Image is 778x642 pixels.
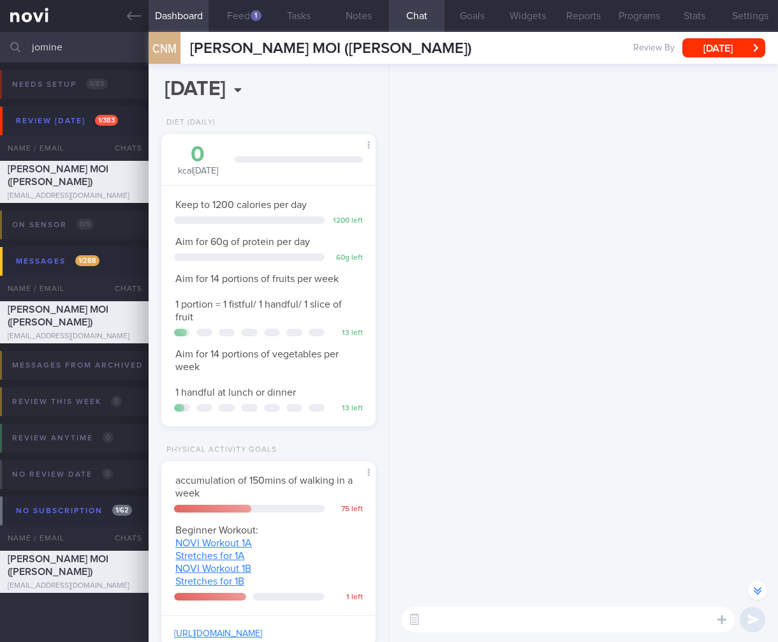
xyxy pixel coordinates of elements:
span: 0 / 89 [86,78,108,89]
div: 1 left [331,593,363,602]
div: Diet (Daily) [161,118,216,128]
div: 1 [251,10,261,21]
span: 0 [102,468,113,479]
div: 60 g left [331,253,363,263]
span: Beginner Workout: [175,525,258,535]
span: 0 / 9 [77,219,94,230]
span: 0 [111,396,122,407]
div: Review [DATE] [13,112,121,130]
a: Stretches for 1A [175,551,245,561]
span: [PERSON_NAME] MOI ([PERSON_NAME]) [8,304,108,327]
div: 13 left [331,329,363,338]
span: Review By [633,43,675,54]
div: 1200 left [331,216,363,226]
div: Chats [98,525,149,551]
span: Keep to 1200 calories per day [175,200,307,210]
div: Chats [98,276,149,301]
span: 1 / 62 [112,505,132,516]
span: 1 portion = 1 fistful/ 1 handful/ 1 slice of fruit [175,299,342,322]
span: [PERSON_NAME] MOI ([PERSON_NAME]) [190,41,472,56]
div: CNM [145,24,184,73]
span: 1 handful at lunch or dinner [175,387,296,398]
div: 13 left [331,404,363,414]
span: Aim for 60g of protein per day [175,237,310,247]
div: Review this week [9,393,125,410]
a: Stretches for 1B [175,576,244,586]
div: No subscription [13,502,135,519]
div: 75 left [331,505,363,514]
span: [PERSON_NAME] MOI ([PERSON_NAME]) [8,554,108,577]
a: [URL][DOMAIN_NAME] [174,629,262,638]
button: [DATE] [682,38,765,57]
a: NOVI Workout 1A [175,538,252,548]
span: 1 / 288 [75,255,99,266]
div: No review date [9,466,116,483]
div: On sensor [9,216,97,234]
div: 0 [174,144,222,166]
div: Chats [98,135,149,161]
span: Aim for 14 portions of fruits per week [175,274,339,284]
div: Physical Activity Goals [161,445,277,455]
div: [EMAIL_ADDRESS][DOMAIN_NAME] [8,191,141,201]
div: Review anytime [9,429,117,447]
span: 1 / 383 [95,115,118,126]
span: 0 [103,432,114,443]
span: accumulation of 150mins of walking in a week [175,475,353,498]
div: kcal [DATE] [174,144,222,177]
a: NOVI Workout 1B [175,564,251,574]
div: Needs setup [9,76,111,93]
div: Messages from Archived [9,357,175,374]
div: [EMAIL_ADDRESS][DOMAIN_NAME] [8,332,141,341]
div: Messages [13,253,103,270]
div: [EMAIL_ADDRESS][DOMAIN_NAME] [8,581,141,591]
span: [PERSON_NAME] MOI ([PERSON_NAME]) [8,164,108,187]
span: Aim for 14 portions of vegetables per week [175,349,339,372]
